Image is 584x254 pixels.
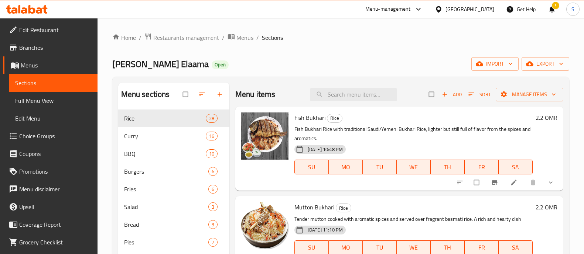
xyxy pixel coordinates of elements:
[329,160,363,174] button: MO
[294,202,334,213] span: Mutton Bukhari
[236,33,253,42] span: Menus
[124,220,208,229] span: Bread
[235,89,276,100] h2: Menu items
[15,79,92,87] span: Sections
[118,163,229,180] div: Burgers6
[124,132,206,140] span: Curry
[208,238,218,247] div: items
[121,89,170,100] h2: Menu sections
[294,125,533,143] p: Fish Bukhari Rice with traditional Saudi/Yemeni Bukhari Rice, lighter but still full of flavor fr...
[305,226,346,233] span: [DATE] 11:10 PM
[212,60,229,69] div: Open
[124,167,208,176] span: Burgers
[118,233,229,251] div: Pies7
[434,242,462,253] span: TH
[208,185,218,194] div: items
[3,163,98,180] a: Promotions
[118,109,229,127] div: Rice28
[536,112,557,123] h6: 2.2 OMR
[294,215,533,224] p: Tender mutton cooked with aromatic spices and served over fragrant basmati rice. A rich and heart...
[332,162,360,173] span: MO
[332,242,360,253] span: MO
[19,132,92,140] span: Choice Groups
[522,57,569,71] button: export
[209,221,217,228] span: 9
[209,168,217,175] span: 6
[124,185,208,194] span: Fries
[15,96,92,105] span: Full Menu View
[212,86,229,102] button: Add section
[19,149,92,158] span: Coupons
[400,162,428,173] span: WE
[118,145,229,163] div: BBQ10
[112,33,136,42] a: Home
[294,160,329,174] button: SU
[124,238,208,247] span: Pies
[400,242,428,253] span: WE
[365,5,411,14] div: Menu-management
[502,162,530,173] span: SA
[440,89,464,100] button: Add
[536,202,557,212] h6: 2.2 OMR
[468,242,496,253] span: FR
[19,25,92,34] span: Edit Restaurant
[3,56,98,74] a: Menus
[547,179,554,186] svg: Show Choices
[525,174,543,191] button: delete
[298,242,326,253] span: SU
[118,180,229,198] div: Fries6
[19,238,92,247] span: Grocery Checklist
[464,89,496,100] span: Sort items
[527,59,563,69] span: export
[19,220,92,229] span: Coverage Report
[19,43,92,52] span: Branches
[3,145,98,163] a: Coupons
[305,146,346,153] span: [DATE] 10:48 PM
[3,216,98,233] a: Coverage Report
[502,242,530,253] span: SA
[9,74,98,92] a: Sections
[118,198,229,216] div: Salad3
[294,112,325,123] span: Fish Bukhari
[431,160,465,174] button: TH
[228,33,253,42] a: Menus
[397,160,431,174] button: WE
[327,114,342,123] div: Rice
[178,87,194,101] span: Select all sections
[452,174,469,191] button: sort-choices
[486,174,504,191] button: Branch-specific-item
[19,202,92,211] span: Upsell
[467,89,493,100] button: Sort
[206,133,217,140] span: 16
[336,204,351,212] span: Rice
[543,174,560,191] button: show more
[124,114,206,123] span: Rice
[442,90,462,99] span: Add
[222,33,225,42] li: /
[206,114,218,123] div: items
[19,185,92,194] span: Menu disclaimer
[465,160,499,174] button: FR
[212,62,229,68] span: Open
[208,202,218,211] div: items
[206,150,217,157] span: 10
[209,203,217,210] span: 3
[510,179,519,186] a: Edit menu item
[9,109,98,127] a: Edit Menu
[209,186,217,193] span: 6
[153,33,219,42] span: Restaurants management
[112,33,569,42] nav: breadcrumb
[3,21,98,39] a: Edit Restaurant
[194,86,212,102] span: Sort sections
[124,202,208,211] span: Salad
[3,233,98,251] a: Grocery Checklist
[206,132,218,140] div: items
[477,59,513,69] span: import
[3,198,98,216] a: Upsell
[208,167,218,176] div: items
